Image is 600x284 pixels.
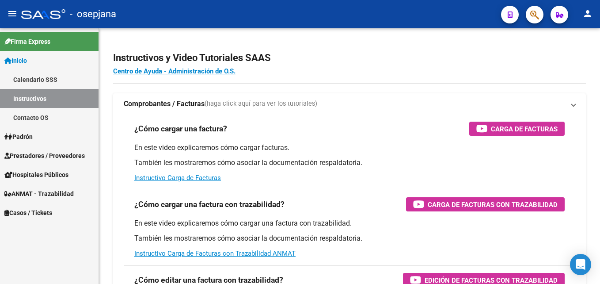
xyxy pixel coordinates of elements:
[4,37,50,46] span: Firma Express
[134,123,227,135] h3: ¿Cómo cargar una factura?
[4,208,52,218] span: Casos / Tickets
[134,198,285,211] h3: ¿Cómo cargar una factura con trazabilidad?
[134,234,565,243] p: También les mostraremos cómo asociar la documentación respaldatoria.
[134,174,221,182] a: Instructivo Carga de Facturas
[124,99,205,109] strong: Comprobantes / Facturas
[4,189,74,199] span: ANMAT - Trazabilidad
[134,158,565,168] p: También les mostraremos cómo asociar la documentación respaldatoria.
[134,143,565,153] p: En este video explicaremos cómo cargar facturas.
[205,99,317,109] span: (haga click aquí para ver los tutoriales)
[570,254,591,275] div: Open Intercom Messenger
[134,219,565,228] p: En este video explicaremos cómo cargar una factura con trazabilidad.
[4,132,33,142] span: Padrón
[469,122,565,136] button: Carga de Facturas
[113,50,586,66] h2: Instructivos y Video Tutoriales SAAS
[582,8,593,19] mat-icon: person
[134,249,296,257] a: Instructivo Carga de Facturas con Trazabilidad ANMAT
[4,151,85,161] span: Prestadores / Proveedores
[113,67,235,75] a: Centro de Ayuda - Administración de O.S.
[70,4,116,24] span: - osepjana
[4,170,68,180] span: Hospitales Públicos
[428,199,558,210] span: Carga de Facturas con Trazabilidad
[113,93,586,115] mat-expansion-panel-header: Comprobantes / Facturas(haga click aquí para ver los tutoriales)
[7,8,18,19] mat-icon: menu
[4,56,27,65] span: Inicio
[491,123,558,134] span: Carga de Facturas
[406,197,565,211] button: Carga de Facturas con Trazabilidad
